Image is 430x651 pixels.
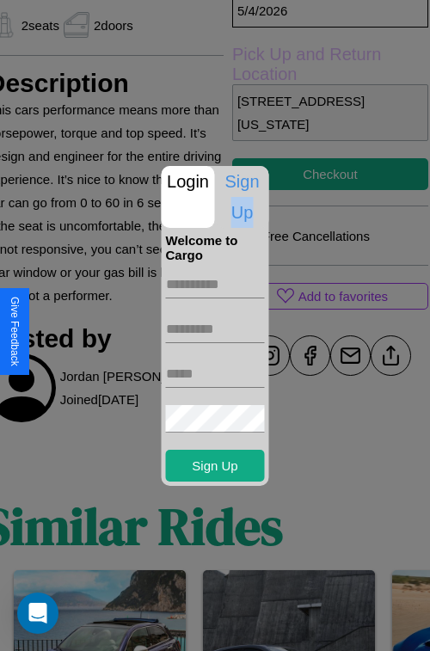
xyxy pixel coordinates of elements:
[9,297,21,366] div: Give Feedback
[166,233,265,262] h4: Welcome to Cargo
[162,166,215,197] p: Login
[216,166,269,228] p: Sign Up
[166,450,265,482] button: Sign Up
[17,593,58,634] div: Open Intercom Messenger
